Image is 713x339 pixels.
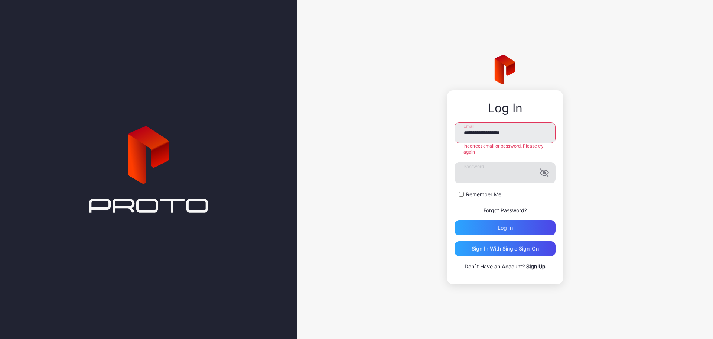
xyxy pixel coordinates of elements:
[455,262,556,271] p: Don`t Have an Account?
[540,168,549,177] button: Password
[526,263,546,269] a: Sign Up
[466,191,501,198] label: Remember Me
[455,162,556,183] input: Password
[455,101,556,115] div: Log In
[455,220,556,235] button: Log in
[455,122,556,143] input: Email
[498,225,513,231] div: Log in
[455,241,556,256] button: Sign in With Single Sign-On
[472,246,539,252] div: Sign in With Single Sign-On
[484,207,527,213] a: Forgot Password?
[455,143,556,155] div: Incorrect email or password. Please try again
